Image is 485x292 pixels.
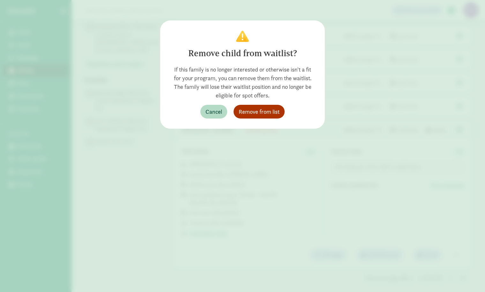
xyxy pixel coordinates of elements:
iframe: Chat Widget [453,261,485,292]
div: If this family is no longer interested or otherwise isn't a fit for your program, you can remove ... [170,65,315,100]
button: Remove from list [234,105,285,119]
div: Remove child from waitlist? [170,47,315,60]
span: Cancel [205,107,222,116]
button: Cancel [200,105,227,119]
span: Remove from list [239,107,280,116]
img: Confirm [236,31,249,42]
